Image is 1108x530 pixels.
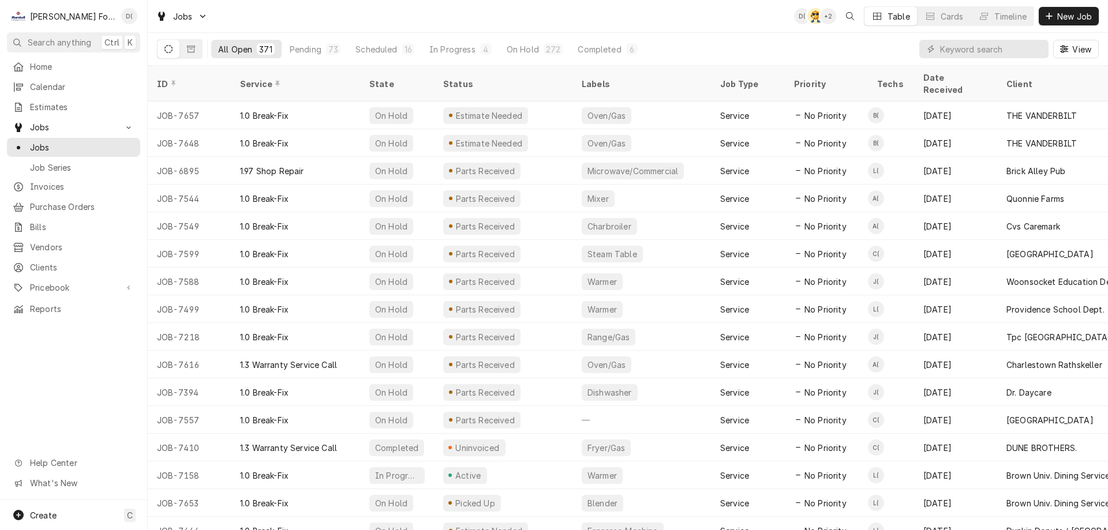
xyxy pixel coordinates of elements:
[868,384,884,400] div: James Lunney (128)'s Avatar
[868,163,884,179] div: Luis (54)'s Avatar
[820,8,836,24] div: + 2
[482,43,489,55] div: 4
[868,107,884,123] div: Brett Haworth (129)'s Avatar
[374,414,409,426] div: On Hold
[868,412,884,428] div: C(
[374,276,409,288] div: On Hold
[578,43,621,55] div: Completed
[454,193,516,205] div: Parts Received
[240,193,289,205] div: 1.0 Break-Fix
[454,276,516,288] div: Parts Received
[546,43,560,55] div: 272
[454,386,516,399] div: Parts Received
[7,238,140,257] a: Vendors
[240,248,289,260] div: 1.0 Break-Fix
[586,276,618,288] div: Warmer
[804,414,847,426] span: No Priority
[454,220,516,232] div: Parts Received
[940,40,1043,58] input: Keyword search
[868,495,884,511] div: Luis (54)'s Avatar
[7,299,140,318] a: Reports
[1039,7,1099,25] button: New Job
[914,212,997,240] div: [DATE]
[173,10,193,22] span: Jobs
[720,469,749,482] div: Service
[148,268,231,295] div: JOB-7588
[454,165,516,177] div: Parts Received
[148,185,231,212] div: JOB-7544
[7,77,140,96] a: Calendar
[914,129,997,157] div: [DATE]
[30,101,134,113] span: Estimates
[868,439,884,456] div: C(
[369,78,425,90] div: State
[151,7,212,26] a: Go to Jobs
[148,378,231,406] div: JOB-7394
[720,442,749,454] div: Service
[10,8,27,24] div: Marshall Food Equipment Service's Avatar
[586,331,631,343] div: Range/Gas
[7,258,140,277] a: Clients
[572,406,711,434] div: —
[804,110,847,122] span: No Priority
[148,351,231,378] div: JOB-7616
[868,467,884,483] div: L(
[374,137,409,149] div: On Hold
[1006,414,1094,426] div: [GEOGRAPHIC_DATA]
[7,217,140,236] a: Bills
[148,434,231,461] div: JOB-7410
[804,331,847,343] span: No Priority
[804,386,847,399] span: No Priority
[923,72,986,96] div: Date Received
[30,201,134,213] span: Purchase Orders
[374,442,420,454] div: Completed
[148,102,231,129] div: JOB-7657
[374,497,409,509] div: On Hold
[374,386,409,399] div: On Hold
[804,442,847,454] span: No Priority
[374,165,409,177] div: On Hold
[720,276,749,288] div: Service
[720,110,749,122] div: Service
[868,218,884,234] div: Andy Christopoulos (121)'s Avatar
[30,241,134,253] span: Vendors
[586,248,638,260] div: Steam Table
[914,461,997,489] div: [DATE]
[1006,110,1077,122] div: THE VANDERBILT
[720,165,749,177] div: Service
[804,165,847,177] span: No Priority
[148,323,231,351] div: JOB-7218
[804,497,847,509] span: No Priority
[30,61,134,73] span: Home
[586,386,633,399] div: Dishwasher
[868,329,884,345] div: James Lunney (128)'s Avatar
[868,467,884,483] div: Luis (54)'s Avatar
[720,386,749,399] div: Service
[240,414,289,426] div: 1.0 Break-Fix
[121,8,137,24] div: Derek Testa (81)'s Avatar
[30,121,117,133] span: Jobs
[868,439,884,456] div: Chris Branca (99)'s Avatar
[1006,248,1094,260] div: [GEOGRAPHIC_DATA]
[259,43,272,55] div: 371
[374,248,409,260] div: On Hold
[374,359,409,371] div: On Hold
[7,118,140,137] a: Go to Jobs
[240,359,337,371] div: 1.3 Warranty Service Call
[914,185,997,212] div: [DATE]
[148,212,231,240] div: JOB-7549
[10,8,27,24] div: M
[914,157,997,185] div: [DATE]
[868,163,884,179] div: L(
[454,414,516,426] div: Parts Received
[30,181,134,193] span: Invoices
[148,240,231,268] div: JOB-7599
[868,107,884,123] div: B(
[720,248,749,260] div: Service
[7,158,140,177] a: Job Series
[804,359,847,371] span: No Priority
[720,137,749,149] div: Service
[148,157,231,185] div: JOB-6895
[1006,220,1060,232] div: Cvs Caremark
[720,497,749,509] div: Service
